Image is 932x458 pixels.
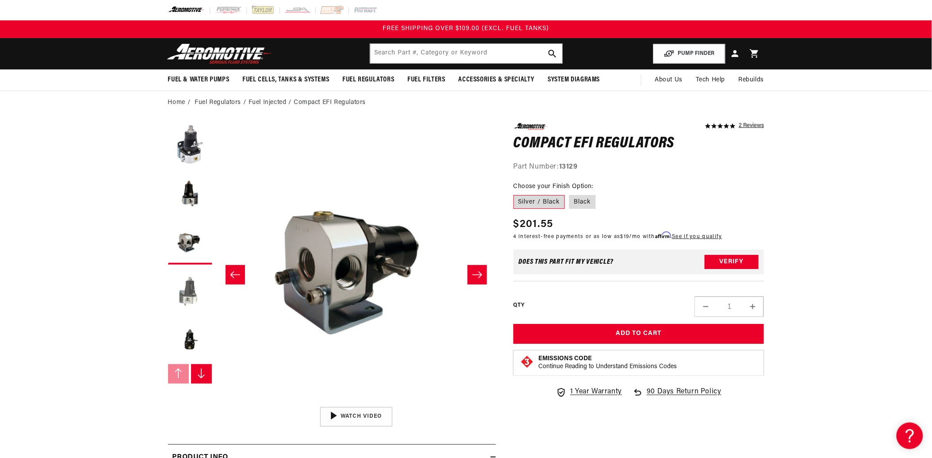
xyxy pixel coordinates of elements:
[168,98,764,108] nav: breadcrumbs
[520,355,534,369] img: Emissions code
[459,75,535,85] span: Accessories & Specialty
[168,123,212,167] button: Load image 1 in gallery view
[514,324,764,344] button: Add to Cart
[226,265,245,285] button: Slide left
[539,355,677,371] button: Emissions CodeContinue Reading to Understand Emissions Codes
[648,69,689,91] a: About Us
[705,255,759,269] button: Verify
[336,69,401,90] summary: Fuel Regulators
[191,364,212,384] button: Slide right
[242,75,329,85] span: Fuel Cells, Tanks & Systems
[168,364,189,384] button: Slide left
[739,75,764,85] span: Rebuilds
[195,98,249,108] li: Fuel Regulators
[514,162,764,173] div: Part Number:
[249,98,294,108] li: Fuel Injected
[672,234,722,239] a: See if you qualify - Learn more about Affirm Financing (opens in modal)
[739,123,764,129] a: 2 reviews
[732,69,771,91] summary: Rebuilds
[168,318,212,362] button: Load image 5 in gallery view
[168,123,496,426] media-gallery: Gallery Viewer
[343,75,395,85] span: Fuel Regulators
[696,75,725,85] span: Tech Help
[168,269,212,313] button: Load image 4 in gallery view
[294,98,366,108] li: Compact EFI Regulators
[383,25,549,32] span: FREE SHIPPING OVER $109.00 (EXCL. FUEL TANKS)
[539,355,592,362] strong: Emissions Code
[556,386,622,398] a: 1 Year Warranty
[514,232,722,241] p: 4 interest-free payments or as low as /mo with .
[570,386,622,398] span: 1 Year Warranty
[370,44,562,63] input: Search by Part Number, Category or Keyword
[543,44,562,63] button: search button
[541,69,607,90] summary: System Diagrams
[168,172,212,216] button: Load image 2 in gallery view
[647,386,721,407] span: 90 Days Return Policy
[408,75,445,85] span: Fuel Filters
[539,363,677,371] p: Continue Reading to Understand Emissions Codes
[569,195,596,209] label: Black
[548,75,600,85] span: System Diagrams
[559,163,578,170] strong: 13129
[655,232,671,239] span: Affirm
[655,77,683,83] span: About Us
[168,75,230,85] span: Fuel & Water Pumps
[514,182,594,191] legend: Choose your Finish Option:
[689,69,732,91] summary: Tech Help
[168,220,212,265] button: Load image 3 in gallery view
[514,137,764,151] h1: Compact EFI Regulators
[633,386,721,407] a: 90 Days Return Policy
[514,216,553,232] span: $201.55
[401,69,452,90] summary: Fuel Filters
[653,44,725,64] button: PUMP FINDER
[452,69,541,90] summary: Accessories & Specialty
[519,258,614,266] div: Does This part fit My vehicle?
[621,234,629,239] span: $19
[236,69,336,90] summary: Fuel Cells, Tanks & Systems
[165,43,275,64] img: Aeromotive
[168,98,185,108] a: Home
[468,265,487,285] button: Slide right
[514,195,565,209] label: Silver / Black
[514,302,525,309] label: QTY
[161,69,236,90] summary: Fuel & Water Pumps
